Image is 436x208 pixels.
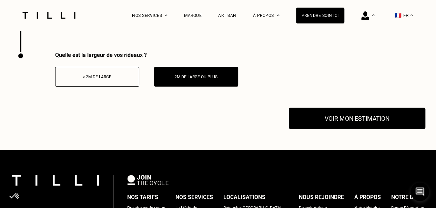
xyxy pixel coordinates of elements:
[354,192,381,202] div: À propos
[296,8,344,23] a: Prendre soin ici
[289,108,425,129] button: Voir mon estimation
[12,175,99,186] img: logo Tilli
[127,175,169,185] img: logo Join The Cycle
[154,67,238,87] button: 2m de large ou plus
[20,12,78,19] img: Logo du service de couturière Tilli
[218,13,236,18] a: Artisan
[277,14,280,16] img: Menu déroulant à propos
[175,192,213,202] div: Nos services
[59,75,135,79] div: < 2m de large
[165,14,168,16] img: Menu déroulant
[410,14,413,16] img: menu déroulant
[391,192,424,202] div: Notre blog
[372,14,375,16] img: Menu déroulant
[299,192,344,202] div: Nous rejoindre
[158,75,234,79] div: 2m de large ou plus
[223,192,265,202] div: Localisations
[127,192,158,202] div: Nos tarifs
[55,52,238,58] div: Quelle est la largeur de vos rideaux ?
[395,12,402,19] span: 🇫🇷
[361,11,369,20] img: icône connexion
[55,67,139,87] button: < 2m de large
[184,13,202,18] a: Marque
